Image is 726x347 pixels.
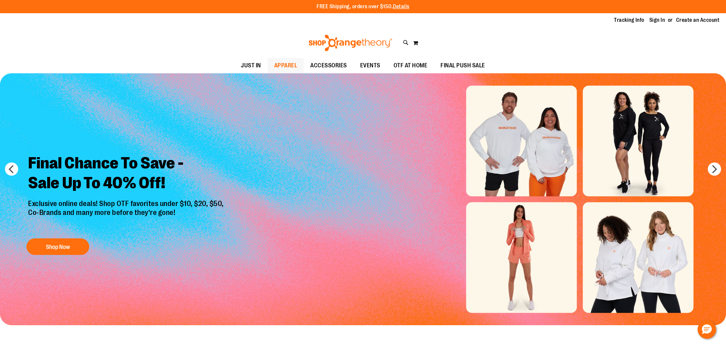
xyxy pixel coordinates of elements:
[698,320,716,339] button: Hello, have a question? Let’s chat.
[440,58,485,73] span: FINAL PUSH SALE
[274,58,297,73] span: APPAREL
[317,3,409,11] p: FREE Shipping, orders over $150.
[354,58,387,73] a: EVENTS
[310,58,347,73] span: ACCESSORIES
[26,238,89,255] button: Shop Now
[393,4,409,10] a: Details
[649,17,665,24] a: Sign In
[23,199,230,232] p: Exclusive online deals! Shop OTF favorites under $10, $20, $50, Co-Brands and many more before th...
[304,58,354,73] a: ACCESSORIES
[360,58,380,73] span: EVENTS
[308,35,393,51] img: Shop Orangetheory
[708,162,721,176] button: next
[268,58,304,73] a: APPAREL
[23,148,230,258] a: Final Chance To Save -Sale Up To 40% Off! Exclusive online deals! Shop OTF favorites under $10, $...
[434,58,492,73] a: FINAL PUSH SALE
[5,162,18,176] button: prev
[614,17,644,24] a: Tracking Info
[23,148,230,199] h2: Final Chance To Save - Sale Up To 40% Off!
[676,17,720,24] a: Create an Account
[394,58,428,73] span: OTF AT HOME
[241,58,261,73] span: JUST IN
[387,58,434,73] a: OTF AT HOME
[234,58,268,73] a: JUST IN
